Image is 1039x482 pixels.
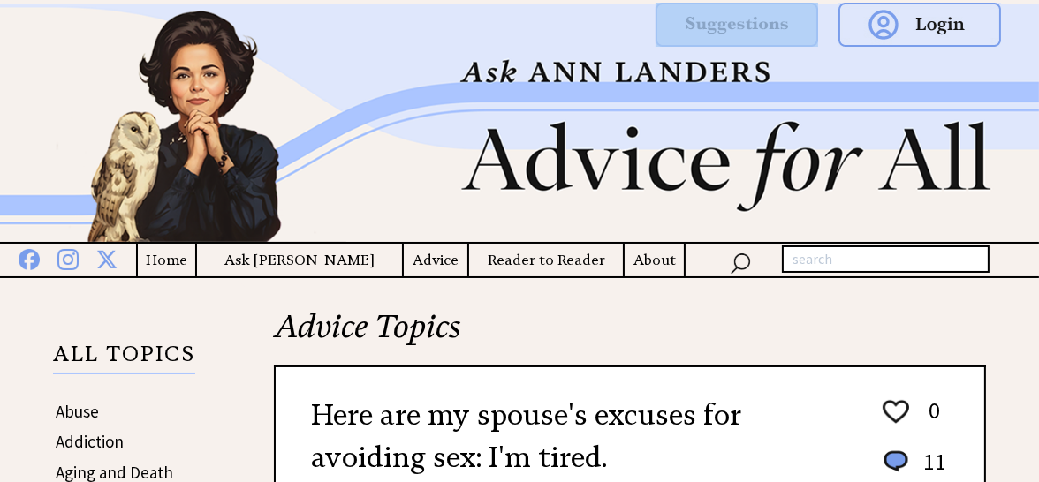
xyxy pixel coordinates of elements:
img: instagram%20blue.png [57,245,79,270]
img: search_nav.png [730,249,751,275]
p: ALL TOPICS [53,344,195,374]
h2: Advice Topics [274,305,986,365]
img: facebook%20blue.png [19,245,40,270]
a: About [625,249,684,271]
a: Abuse [56,401,99,422]
td: 0 [914,395,947,445]
img: login.png [838,3,1001,47]
h2: Here are my spouse's excuses for avoiding sex: I'm tired. [311,394,861,478]
a: Reader to Reader [469,249,623,271]
a: Ask [PERSON_NAME] [197,249,402,271]
a: Addiction [56,431,124,452]
input: search [782,245,990,274]
a: Home [138,249,195,271]
img: x%20blue.png [96,245,118,269]
a: Advice [404,249,467,271]
img: suggestions.png [656,3,818,47]
img: heart_outline%201.png [880,396,912,427]
img: message_round%201.png [880,448,912,476]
